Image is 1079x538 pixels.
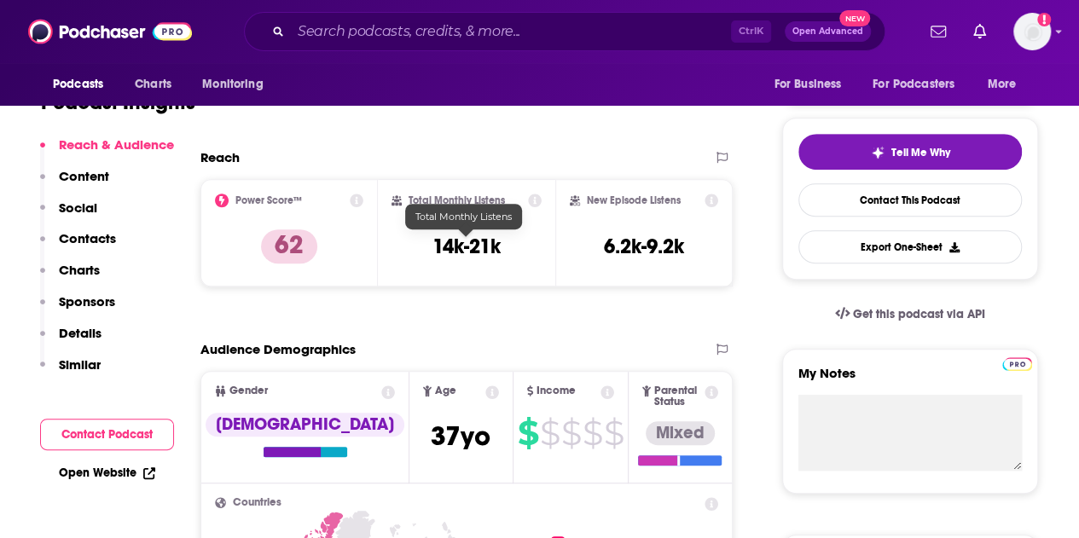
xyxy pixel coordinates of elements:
[537,385,576,396] span: Income
[839,10,870,26] span: New
[431,419,490,453] span: 37 yo
[1013,13,1051,50] img: User Profile
[798,183,1022,217] a: Contact This Podcast
[762,68,862,101] button: open menu
[432,234,501,259] h3: 14k-21k
[59,466,155,480] a: Open Website
[561,419,581,447] span: $
[59,136,174,153] p: Reach & Audience
[540,419,560,447] span: $
[821,293,999,335] a: Get this podcast via API
[409,194,505,206] h2: Total Monthly Listens
[40,168,109,200] button: Content
[53,72,103,96] span: Podcasts
[202,72,263,96] span: Monitoring
[59,325,102,341] p: Details
[1037,13,1051,26] svg: Add a profile image
[891,146,950,159] span: Tell Me Why
[731,20,771,43] span: Ctrl K
[28,15,192,48] img: Podchaser - Follow, Share and Rate Podcasts
[435,385,456,396] span: Age
[604,234,684,259] h3: 6.2k-9.2k
[40,356,101,388] button: Similar
[233,497,281,508] span: Countries
[604,419,624,447] span: $
[785,21,871,42] button: Open AdvancedNew
[1013,13,1051,50] span: Logged in as tyllerbarner
[1002,357,1032,371] img: Podchaser Pro
[190,68,285,101] button: open menu
[798,365,1022,395] label: My Notes
[135,72,171,96] span: Charts
[235,194,302,206] h2: Power Score™
[1002,355,1032,371] a: Pro website
[59,293,115,309] p: Sponsors
[415,211,512,223] span: Total Monthly Listens
[853,307,985,321] span: Get this podcast via API
[583,419,602,447] span: $
[40,200,97,231] button: Social
[871,146,885,159] img: tell me why sparkle
[244,12,885,51] div: Search podcasts, credits, & more...
[59,356,101,373] p: Similar
[124,68,182,101] a: Charts
[654,385,702,408] span: Parental Status
[646,421,715,445] div: Mixed
[792,27,863,36] span: Open Advanced
[59,230,116,246] p: Contacts
[41,68,125,101] button: open menu
[206,413,404,437] div: [DEMOGRAPHIC_DATA]
[40,293,115,325] button: Sponsors
[200,149,240,165] h2: Reach
[966,17,993,46] a: Show notifications dropdown
[59,262,100,278] p: Charts
[518,419,538,447] span: $
[976,68,1038,101] button: open menu
[40,419,174,450] button: Contact Podcast
[59,200,97,216] p: Social
[40,325,102,356] button: Details
[40,136,174,168] button: Reach & Audience
[873,72,954,96] span: For Podcasters
[798,134,1022,170] button: tell me why sparkleTell Me Why
[798,230,1022,263] button: Export One-Sheet
[200,341,356,357] h2: Audience Demographics
[587,194,681,206] h2: New Episode Listens
[861,68,979,101] button: open menu
[229,385,268,396] span: Gender
[774,72,841,96] span: For Business
[291,18,731,45] input: Search podcasts, credits, & more...
[988,72,1017,96] span: More
[261,229,317,263] p: 62
[1013,13,1051,50] button: Show profile menu
[924,17,953,46] a: Show notifications dropdown
[59,168,109,184] p: Content
[40,262,100,293] button: Charts
[40,230,116,262] button: Contacts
